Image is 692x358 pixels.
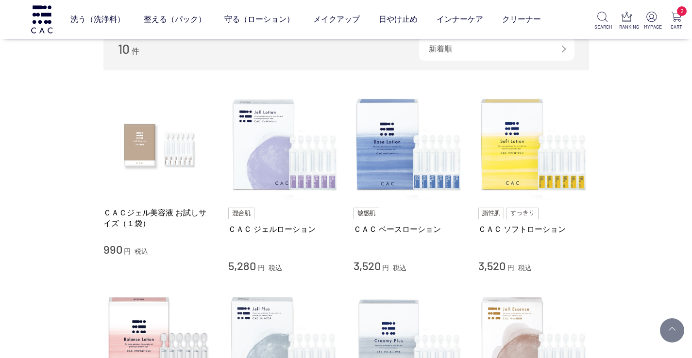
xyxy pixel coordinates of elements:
[118,41,130,56] span: 10
[313,6,360,33] a: メイクアップ
[144,6,206,33] a: 整える（パック）
[437,6,483,33] a: インナーケア
[668,12,684,31] a: 2 CART
[382,264,389,272] span: 円
[502,6,541,33] a: クリーナー
[507,264,514,272] span: 円
[228,208,254,219] img: 混合肌
[478,208,504,219] img: 脂性肌
[103,90,214,200] img: ＣＡＣジェル美容液 お試しサイズ（１袋）
[135,247,148,255] span: 税込
[228,259,256,273] span: 5,280
[354,208,380,219] img: 敏感肌
[124,247,131,255] span: 円
[506,208,539,219] img: すっきり
[518,264,532,272] span: 税込
[594,12,610,31] a: SEARCH
[354,90,464,200] img: ＣＡＣ ベースローション
[103,242,122,256] span: 990
[619,12,635,31] a: RANKING
[354,259,381,273] span: 3,520
[258,264,265,272] span: 円
[478,224,589,234] a: ＣＡＣ ソフトローション
[70,6,125,33] a: 洗う（洗浄料）
[132,47,139,55] span: 件
[228,224,339,234] a: ＣＡＣ ジェルローション
[103,208,214,228] a: ＣＡＣジェル美容液 お試しサイズ（１袋）
[478,259,506,273] span: 3,520
[668,23,684,31] p: CART
[393,264,406,272] span: 税込
[478,90,589,200] img: ＣＡＣ ソフトローション
[379,6,418,33] a: 日やけ止め
[269,264,282,272] span: 税込
[228,90,339,200] img: ＣＡＣ ジェルローション
[644,12,660,31] a: MYPAGE
[594,23,610,31] p: SEARCH
[224,6,294,33] a: 守る（ローション）
[354,224,464,234] a: ＣＡＣ ベースローション
[30,5,54,33] img: logo
[619,23,635,31] p: RANKING
[644,23,660,31] p: MYPAGE
[677,6,687,16] span: 2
